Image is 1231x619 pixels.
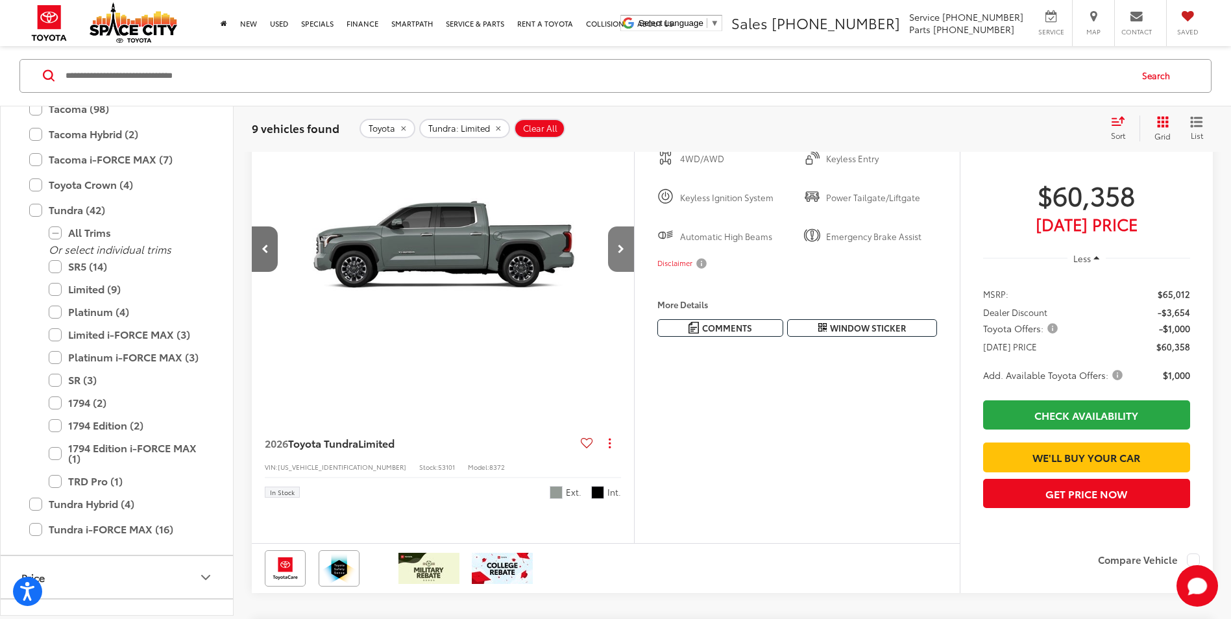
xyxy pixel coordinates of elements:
[591,486,604,499] span: Black Leather-Trimmed
[1180,115,1213,141] button: List View
[689,322,699,333] img: Comments
[468,462,489,472] span: Model:
[49,437,204,470] label: 1794 Edition i-FORCE MAX (1)
[29,518,204,541] label: Tundra i-FORCE MAX (16)
[489,462,505,472] span: 8372
[983,369,1125,382] span: Add. Available Toyota Offers:
[49,242,171,257] i: Or select individual trims
[1098,553,1200,566] label: Compare Vehicle
[550,486,563,499] span: Lunar Rock
[608,226,634,272] button: Next image
[983,217,1190,230] span: [DATE] Price
[830,322,906,334] span: Window Sticker
[657,258,692,269] span: Disclaimer
[49,222,204,245] label: All Trims
[983,400,1190,430] a: Check Availability
[1036,27,1066,36] span: Service
[1130,60,1189,92] button: Search
[826,152,936,165] span: Keyless Entry
[438,462,455,472] span: 53101
[49,369,204,392] label: SR (3)
[566,486,581,498] span: Ext.
[321,553,357,584] img: Toyota Safety Sense
[598,432,621,455] button: Actions
[265,462,278,472] span: VIN:
[909,10,940,23] span: Service
[251,106,635,393] a: 2026 Toyota Tundra Limited2026 Toyota Tundra Limited2026 Toyota Tundra Limited2026 Toyota Tundra ...
[1158,287,1190,300] span: $65,012
[1104,115,1140,141] button: Select sort value
[49,301,204,324] label: Platinum (4)
[360,119,415,138] button: remove Toyota
[251,106,635,393] div: 2026 Toyota Tundra Limited 2
[787,319,937,337] button: Window Sticker
[983,306,1047,319] span: Dealer Discount
[49,470,204,493] label: TRD Pro (1)
[1163,369,1190,382] span: $1,000
[983,479,1190,508] button: Get Price Now
[1159,322,1190,335] span: -$1,000
[252,226,278,272] button: Previous image
[772,12,900,33] span: [PHONE_NUMBER]
[1173,27,1202,36] span: Saved
[983,443,1190,472] a: We'll Buy Your Car
[29,98,204,121] label: Tacoma (98)
[707,18,707,28] span: ​
[267,553,303,584] img: Toyota Care
[1111,130,1125,141] span: Sort
[369,123,395,134] span: Toyota
[21,572,45,584] div: Price
[251,106,635,394] img: 2026 Toyota Tundra Limited
[818,322,827,333] i: Window Sticker
[1067,247,1106,270] button: Less
[1176,565,1218,607] button: Toggle Chat Window
[680,230,790,243] span: Automatic High Beams
[983,178,1190,211] span: $60,358
[639,18,703,28] span: Select Language
[711,18,719,28] span: ▼
[657,300,937,309] h4: More Details
[657,319,783,337] button: Comments
[1,557,234,599] button: PricePrice
[278,462,406,472] span: [US_VEHICLE_IDENTIFICATION_NUMBER]
[731,12,768,33] span: Sales
[1176,565,1218,607] svg: Start Chat
[252,120,339,136] span: 9 vehicles found
[472,553,533,584] img: /static/brand-toyota/National_Assets/toyota-college-grad.jpeg?height=48
[49,392,204,415] label: 1794 (2)
[983,369,1127,382] button: Add. Available Toyota Offers:
[514,119,565,138] button: Clear All
[933,23,1014,36] span: [PHONE_NUMBER]
[419,462,438,472] span: Stock:
[29,123,204,146] label: Tacoma Hybrid (2)
[419,119,510,138] button: remove Tundra: Limited
[358,435,395,450] span: Limited
[49,324,204,346] label: Limited i-FORCE MAX (3)
[609,438,611,448] span: dropdown dots
[607,486,621,498] span: Int.
[523,123,557,134] span: Clear All
[270,489,295,496] span: In Stock
[702,322,752,334] span: Comments
[288,435,358,450] span: Toyota Tundra
[942,10,1023,23] span: [PHONE_NUMBER]
[265,435,288,450] span: 2026
[983,340,1037,353] span: [DATE] PRICE
[29,174,204,197] label: Toyota Crown (4)
[29,149,204,171] label: Tacoma i-FORCE MAX (7)
[826,191,936,204] span: Power Tailgate/Liftgate
[983,322,1060,335] span: Toyota Offers:
[680,152,790,165] span: 4WD/AWD
[198,570,213,585] div: Price
[49,278,204,301] label: Limited (9)
[428,123,490,134] span: Tundra: Limited
[64,60,1130,91] input: Search by Make, Model, or Keyword
[983,287,1008,300] span: MSRP:
[265,436,576,450] a: 2026Toyota TundraLimited
[29,493,204,516] label: Tundra Hybrid (4)
[49,346,204,369] label: Platinum i-FORCE MAX (3)
[680,191,790,204] span: Keyless Ignition System
[1190,130,1203,141] span: List
[1154,130,1171,141] span: Grid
